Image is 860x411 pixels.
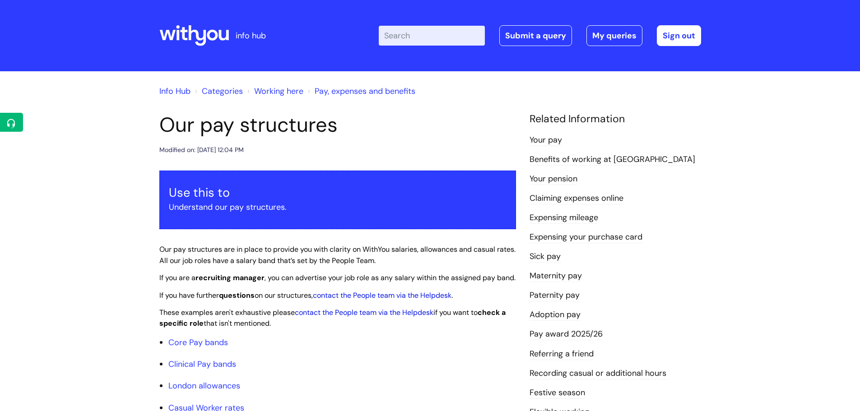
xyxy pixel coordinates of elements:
a: London allowances [168,380,240,391]
a: Pay award 2025/26 [530,328,603,340]
a: Expensing mileage [530,212,598,224]
span: Our pay structures are in place to provide you with clarity on WithYou salaries, allowances and c... [159,245,516,265]
a: Core Pay bands [168,337,228,348]
a: Sick pay [530,251,561,263]
span: If you have further on our structures, . [159,291,453,300]
span: These examples aren't exhaustive please if you want to that isn't mentioned. [159,308,506,328]
a: Adoption pay [530,309,581,321]
div: Modified on: [DATE] 12:04 PM [159,144,244,156]
li: Working here [245,84,303,98]
input: Search [379,26,485,46]
a: Submit a query [499,25,572,46]
li: Solution home [193,84,243,98]
a: Categories [202,86,243,97]
h3: Use this to [169,185,507,200]
a: Festive season [530,387,585,399]
a: Working here [254,86,303,97]
a: contact the People team via the Helpdesk [295,308,433,317]
a: Expensing your purchase card [530,231,642,243]
a: Benefits of working at [GEOGRAPHIC_DATA] [530,154,695,166]
h4: Related Information [530,113,701,125]
a: Pay, expenses and benefits [315,86,415,97]
h1: Our pay structures [159,113,516,137]
a: Your pension [530,173,577,185]
a: Maternity pay [530,270,582,282]
a: Claiming expenses online [530,193,623,204]
a: Your pay [530,134,562,146]
a: Sign out [657,25,701,46]
div: | - [379,25,701,46]
span: If you are a , you can advertise your job role as any salary within the assigned pay band. [159,273,516,282]
a: contact the People team via the Helpdesk [313,291,451,300]
strong: recruiting manager [195,273,265,282]
a: Paternity pay [530,290,580,301]
a: Referring a friend [530,348,594,360]
li: Pay, expenses and benefits [306,84,415,98]
p: Understand our pay structures. [169,200,507,214]
strong: questions [219,291,255,300]
a: Info Hub [159,86,191,97]
p: info hub [236,28,266,43]
a: Recording casual or additional hours [530,368,666,379]
a: Clinical Pay bands [168,359,236,369]
a: My queries [586,25,642,46]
